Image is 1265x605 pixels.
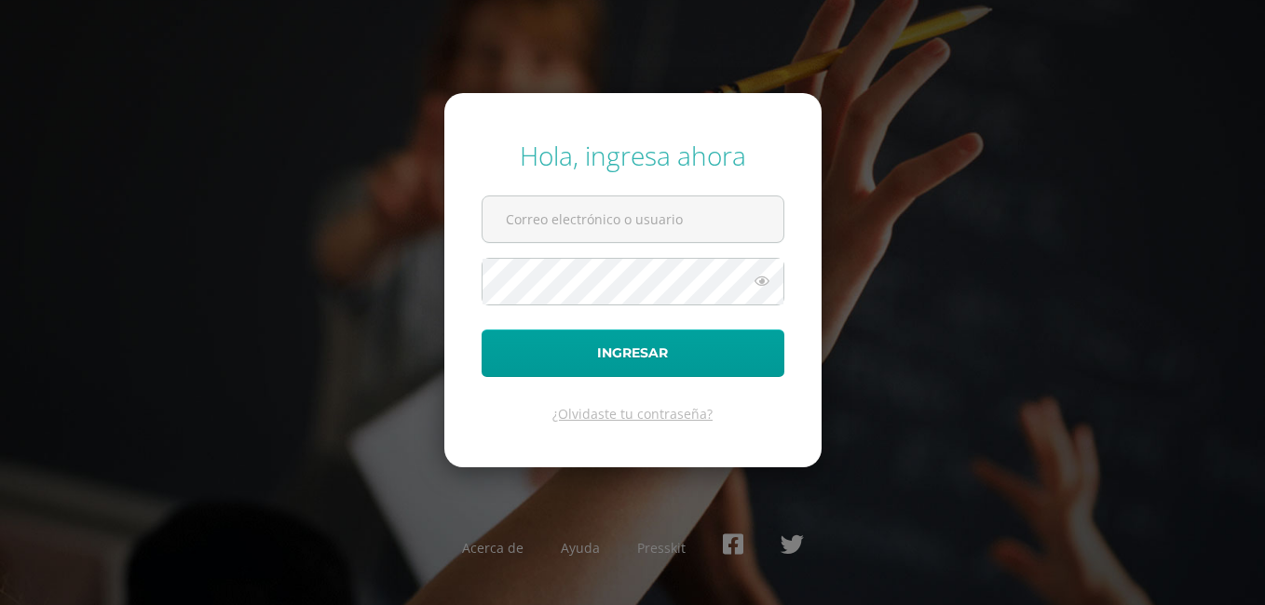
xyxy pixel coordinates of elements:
[462,539,524,557] a: Acerca de
[552,405,713,423] a: ¿Olvidaste tu contraseña?
[483,196,783,242] input: Correo electrónico o usuario
[482,138,784,173] div: Hola, ingresa ahora
[561,539,600,557] a: Ayuda
[637,539,686,557] a: Presskit
[482,329,784,377] button: Ingresar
